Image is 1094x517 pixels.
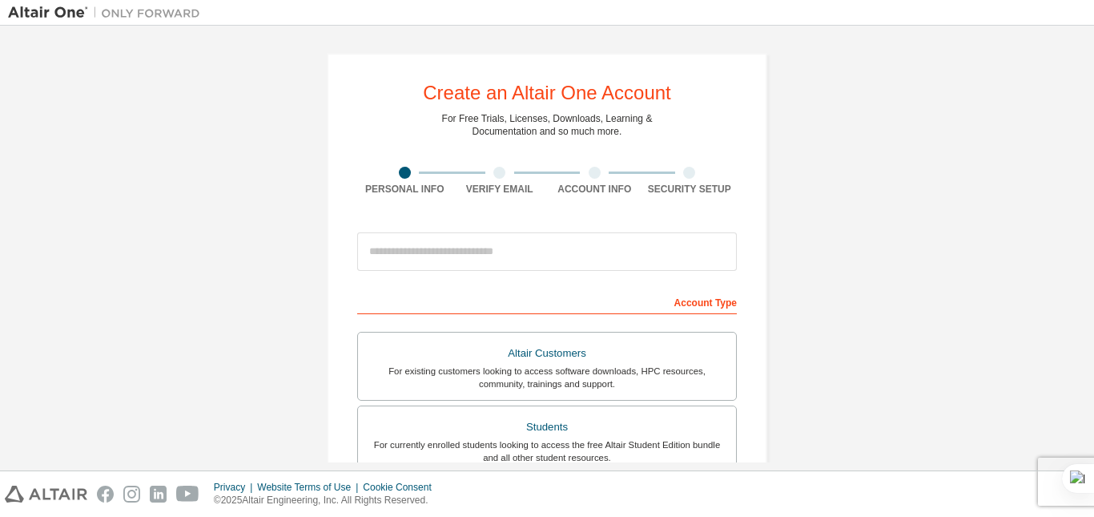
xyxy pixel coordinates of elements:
[363,481,440,494] div: Cookie Consent
[368,342,726,365] div: Altair Customers
[150,486,167,503] img: linkedin.svg
[452,183,548,196] div: Verify Email
[214,494,441,507] p: © 2025 Altair Engineering, Inc. All Rights Reserved.
[123,486,140,503] img: instagram.svg
[442,112,653,138] div: For Free Trials, Licenses, Downloads, Learning & Documentation and so much more.
[368,416,726,438] div: Students
[357,183,452,196] div: Personal Info
[368,438,726,464] div: For currently enrolled students looking to access the free Altair Student Edition bundle and all ...
[8,5,208,21] img: Altair One
[97,486,114,503] img: facebook.svg
[642,183,738,196] div: Security Setup
[176,486,199,503] img: youtube.svg
[257,481,363,494] div: Website Terms of Use
[368,365,726,390] div: For existing customers looking to access software downloads, HPC resources, community, trainings ...
[423,83,671,103] div: Create an Altair One Account
[547,183,642,196] div: Account Info
[357,289,737,314] div: Account Type
[214,481,257,494] div: Privacy
[5,486,87,503] img: altair_logo.svg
